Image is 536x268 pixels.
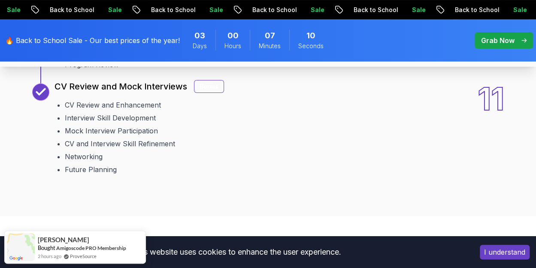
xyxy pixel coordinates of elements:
[480,245,530,259] button: Accept cookies
[56,245,126,251] a: Amigoscode PRO Membership
[224,42,241,50] span: Hours
[65,126,224,136] li: Mock Interview Participation
[55,80,187,92] p: CV Review and Mock Interviews
[245,6,304,14] p: Back to School
[481,35,515,46] p: Grab Now
[265,30,275,42] span: 7 Minutes
[194,30,205,42] span: 3 Days
[478,83,504,175] div: 11
[194,80,224,93] div: Bonus
[65,113,224,123] li: Interview Skill Development
[405,6,433,14] p: Sale
[347,6,405,14] p: Back to School
[304,6,331,14] p: Sale
[298,42,324,50] span: Seconds
[38,236,89,243] span: [PERSON_NAME]
[259,42,281,50] span: Minutes
[144,6,203,14] p: Back to School
[101,6,129,14] p: Sale
[7,233,35,261] img: provesource social proof notification image
[65,164,224,175] li: Future Planning
[65,139,224,149] li: CV and Interview Skill Refinement
[65,151,224,162] li: Networking
[6,243,467,262] div: This website uses cookies to enhance the user experience.
[506,6,534,14] p: Sale
[70,253,97,260] a: ProveSource
[306,30,315,42] span: 10 Seconds
[38,253,61,260] span: 2 hours ago
[43,6,101,14] p: Back to School
[65,100,224,110] li: CV Review and Enhancement
[193,42,207,50] span: Days
[227,30,239,42] span: 0 Hours
[203,6,230,14] p: Sale
[5,35,180,46] p: 🔥 Back to School Sale - Our best prices of the year!
[38,244,55,251] span: Bought
[448,6,506,14] p: Back to School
